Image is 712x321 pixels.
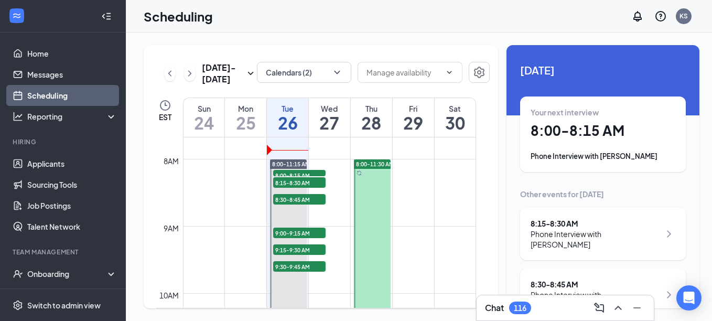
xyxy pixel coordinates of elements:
[27,300,101,311] div: Switch to admin view
[165,67,175,80] svg: ChevronLeft
[393,114,434,132] h1: 29
[631,10,644,23] svg: Notifications
[531,151,675,162] div: Phone Interview with [PERSON_NAME]
[514,304,526,313] div: 116
[27,43,117,64] a: Home
[679,12,688,20] div: KS
[531,279,660,290] div: 8:30 - 8:45 AM
[520,62,686,78] span: [DATE]
[272,160,310,168] span: 8:00-11:15 AM
[159,112,171,122] span: EST
[184,103,224,114] div: Sun
[531,229,660,250] div: Phone Interview with [PERSON_NAME]
[13,137,115,146] div: Hiring
[157,290,181,301] div: 10am
[161,222,181,234] div: 9am
[267,114,308,132] h1: 26
[593,302,606,314] svg: ComposeMessage
[27,195,117,216] a: Job Postings
[366,67,441,78] input: Manage availability
[161,155,181,167] div: 8am
[654,10,667,23] svg: QuestionInfo
[27,85,117,106] a: Scheduling
[267,103,308,114] div: Tue
[27,111,117,122] div: Reporting
[273,261,326,272] span: 9:30-9:45 AM
[393,103,434,114] div: Fri
[610,299,627,316] button: ChevronUp
[27,269,108,279] div: Onboarding
[101,11,112,22] svg: Collapse
[309,103,350,114] div: Wed
[27,64,117,85] a: Messages
[351,103,392,114] div: Thu
[309,114,350,132] h1: 27
[469,62,490,83] button: Settings
[273,194,326,205] span: 8:30-8:45 AM
[591,299,608,316] button: ComposeMessage
[663,288,675,301] svg: ChevronRight
[13,269,23,279] svg: UserCheck
[144,7,213,25] h1: Scheduling
[309,98,350,137] a: August 27, 2025
[393,98,434,137] a: August 29, 2025
[12,10,22,21] svg: WorkstreamLogo
[356,160,394,168] span: 8:00-11:30 AM
[435,103,476,114] div: Sat
[663,228,675,240] svg: ChevronRight
[27,153,117,174] a: Applicants
[13,300,23,311] svg: Settings
[185,67,195,80] svg: ChevronRight
[225,114,266,132] h1: 25
[159,99,171,112] svg: Clock
[267,98,308,137] a: August 26, 2025
[445,68,454,77] svg: ChevronDown
[485,302,504,314] h3: Chat
[184,114,224,132] h1: 24
[13,248,115,256] div: Team Management
[351,114,392,132] h1: 28
[27,284,117,305] a: Team
[164,66,176,81] button: ChevronLeft
[225,98,266,137] a: August 25, 2025
[184,66,196,81] button: ChevronRight
[357,170,362,176] svg: Sync
[676,285,702,311] div: Open Intercom Messenger
[351,98,392,137] a: August 28, 2025
[435,98,476,137] a: August 30, 2025
[531,107,675,117] div: Your next interview
[531,218,660,229] div: 8:15 - 8:30 AM
[273,244,326,255] span: 9:15-9:30 AM
[225,103,266,114] div: Mon
[612,302,624,314] svg: ChevronUp
[631,302,643,314] svg: Minimize
[520,189,686,199] div: Other events for [DATE]
[273,170,326,180] span: 8:00-8:15 AM
[257,62,351,83] button: Calendars (2)ChevronDown
[531,290,660,311] div: Phone Interview with [PERSON_NAME]
[13,111,23,122] svg: Analysis
[473,66,486,79] svg: Settings
[629,299,645,316] button: Minimize
[27,174,117,195] a: Sourcing Tools
[202,62,244,85] h3: [DATE] - [DATE]
[435,114,476,132] h1: 30
[531,122,675,140] h1: 8:00 - 8:15 AM
[273,228,326,238] span: 9:00-9:15 AM
[244,67,257,80] svg: SmallChevronDown
[184,98,224,137] a: August 24, 2025
[273,177,326,188] span: 8:15-8:30 AM
[332,67,342,78] svg: ChevronDown
[27,216,117,237] a: Talent Network
[469,62,490,85] a: Settings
